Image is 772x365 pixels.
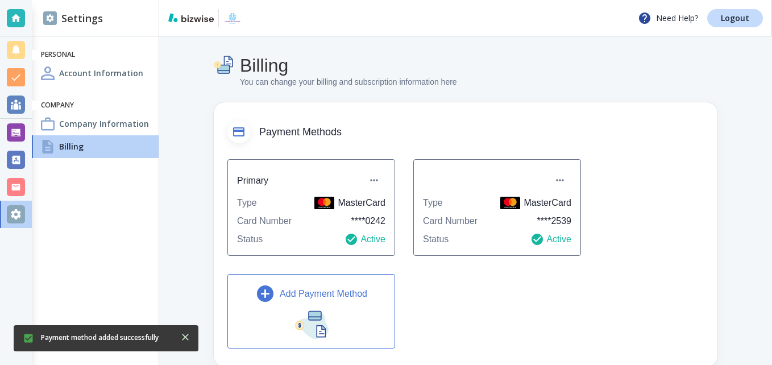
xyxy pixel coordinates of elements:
p: Add Payment Method [280,287,367,301]
p: You can change your billing and subscription information here [240,76,457,89]
p: Active [345,233,385,246]
a: Company InformationCompany Information [32,113,159,135]
span: Payment Methods [259,126,704,139]
p: Logout [721,14,749,22]
h6: Primary [237,173,268,188]
h4: Billing [240,55,457,76]
a: Account InformationAccount Information [32,62,159,85]
h4: Account Information [59,67,143,79]
h6: Personal [41,50,150,60]
h4: Billing [59,140,84,152]
p: Card Number [423,214,478,228]
button: Close [177,329,194,346]
img: Counseling in Motion [223,9,242,27]
p: Active [530,233,571,246]
img: MasterCard [314,197,334,209]
h4: Company Information [59,118,149,130]
p: Type [237,196,257,210]
a: BillingBilling [32,135,159,158]
p: Type [423,196,443,210]
h6: Company [41,101,150,110]
img: Billing [214,55,235,76]
p: Need Help? [638,11,698,25]
a: Logout [707,9,763,27]
button: Add Payment Method [227,274,395,348]
img: bizwise [168,13,214,22]
p: MasterCard [500,196,571,210]
img: MasterCard [500,197,520,209]
p: Status [237,233,263,246]
p: Payment method added successfully [41,333,159,343]
p: Card Number [237,214,292,228]
h2: Settings [43,11,103,26]
p: MasterCard [314,196,385,210]
p: Status [423,233,449,246]
img: DashboardSidebarSettings.svg [43,11,57,25]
